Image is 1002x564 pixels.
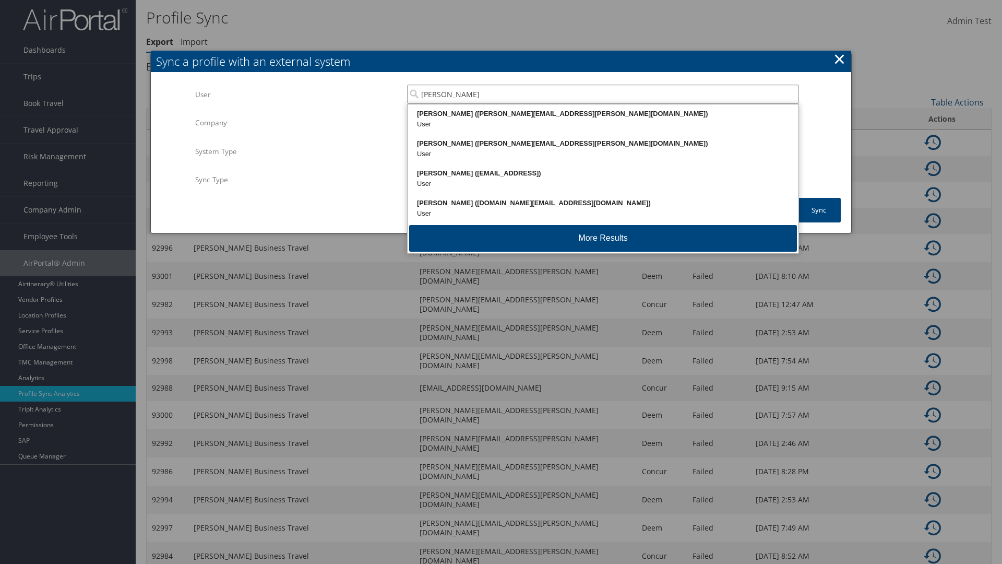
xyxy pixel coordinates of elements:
div: [PERSON_NAME] ([EMAIL_ADDRESS]) [409,168,797,179]
button: × [833,49,845,69]
div: User [409,119,797,130]
button: More Results [409,225,797,252]
label: Sync Type [195,170,399,190]
button: Sync [797,198,841,222]
label: System Type [195,142,399,161]
div: User [409,149,797,159]
div: [PERSON_NAME] ([DOMAIN_NAME][EMAIL_ADDRESS][DOMAIN_NAME]) [409,198,797,208]
div: User [409,179,797,189]
label: Company [195,113,399,133]
div: User [409,208,797,219]
div: Sync a profile with an external system [156,53,851,69]
div: [PERSON_NAME] ([PERSON_NAME][EMAIL_ADDRESS][PERSON_NAME][DOMAIN_NAME]) [409,138,797,149]
label: User [195,85,399,104]
div: [PERSON_NAME] ([PERSON_NAME][EMAIL_ADDRESS][PERSON_NAME][DOMAIN_NAME]) [409,109,797,119]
